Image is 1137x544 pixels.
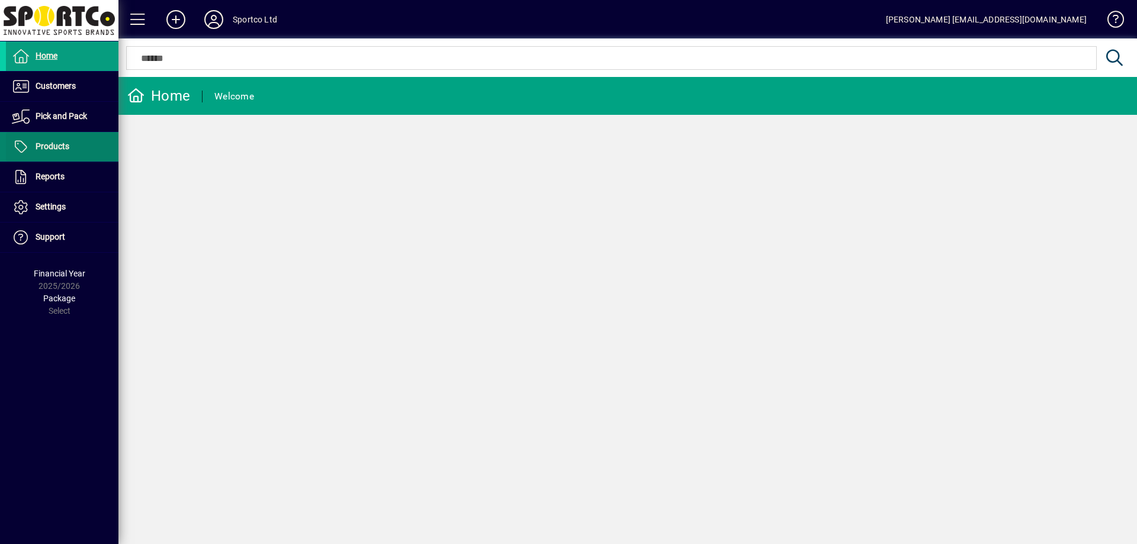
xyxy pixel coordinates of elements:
[6,132,118,162] a: Products
[6,72,118,101] a: Customers
[43,294,75,303] span: Package
[36,232,65,242] span: Support
[34,269,85,278] span: Financial Year
[6,102,118,131] a: Pick and Pack
[36,172,65,181] span: Reports
[6,223,118,252] a: Support
[36,111,87,121] span: Pick and Pack
[195,9,233,30] button: Profile
[157,9,195,30] button: Add
[233,10,277,29] div: Sportco Ltd
[214,87,254,106] div: Welcome
[6,162,118,192] a: Reports
[127,86,190,105] div: Home
[36,51,57,60] span: Home
[36,202,66,211] span: Settings
[886,10,1087,29] div: [PERSON_NAME] [EMAIL_ADDRESS][DOMAIN_NAME]
[36,81,76,91] span: Customers
[1099,2,1122,41] a: Knowledge Base
[6,192,118,222] a: Settings
[36,141,69,151] span: Products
